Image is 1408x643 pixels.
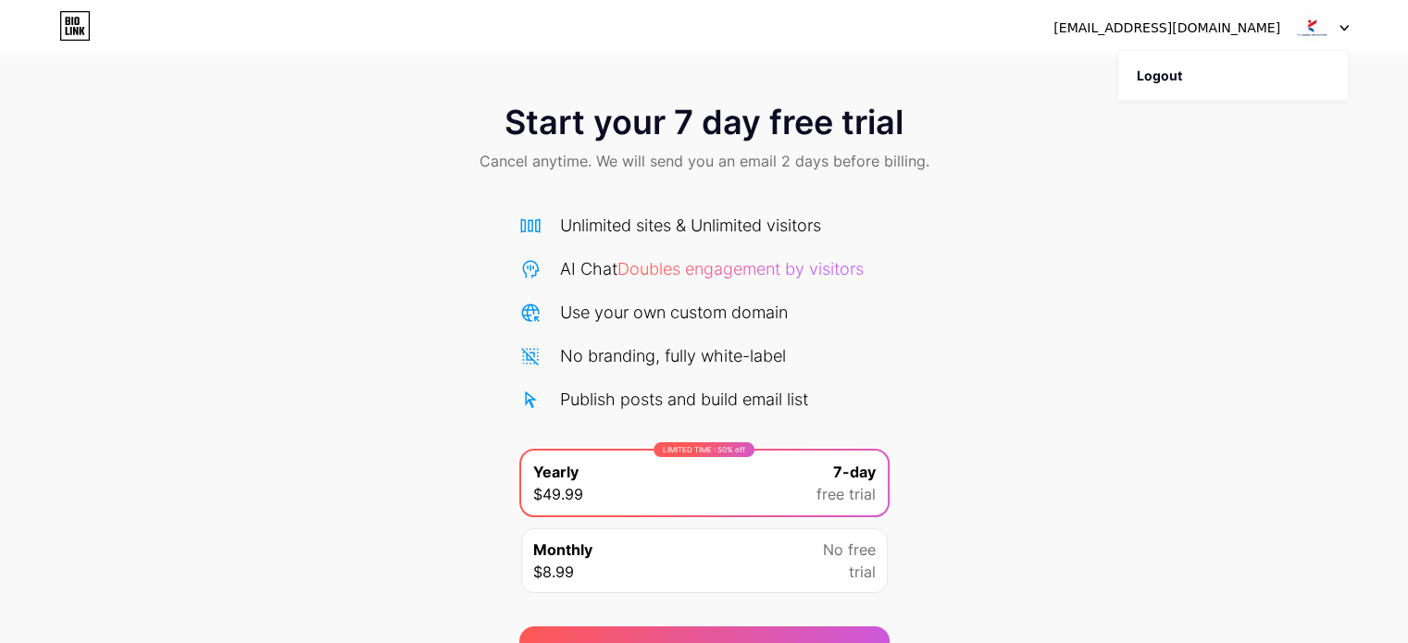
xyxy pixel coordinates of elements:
[533,561,574,583] span: $8.99
[560,300,788,325] div: Use your own custom domain
[560,213,821,238] div: Unlimited sites & Unlimited visitors
[816,483,876,505] span: free trial
[823,538,876,561] span: No free
[617,259,864,278] span: Doubles engagement by visitors
[533,461,579,483] span: Yearly
[560,387,808,412] div: Publish posts and build email list
[505,104,903,141] span: Start your 7 day free trial
[533,538,592,561] span: Monthly
[833,461,876,483] span: 7-day
[1294,10,1329,45] img: ptkaryaintikarton
[654,442,754,457] div: LIMITED TIME : 50% off
[1053,19,1280,38] div: [EMAIL_ADDRESS][DOMAIN_NAME]
[560,256,864,281] div: AI Chat
[480,150,929,172] span: Cancel anytime. We will send you an email 2 days before billing.
[533,483,583,505] span: $49.99
[849,561,876,583] span: trial
[1118,51,1348,101] li: Logout
[560,343,786,368] div: No branding, fully white-label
